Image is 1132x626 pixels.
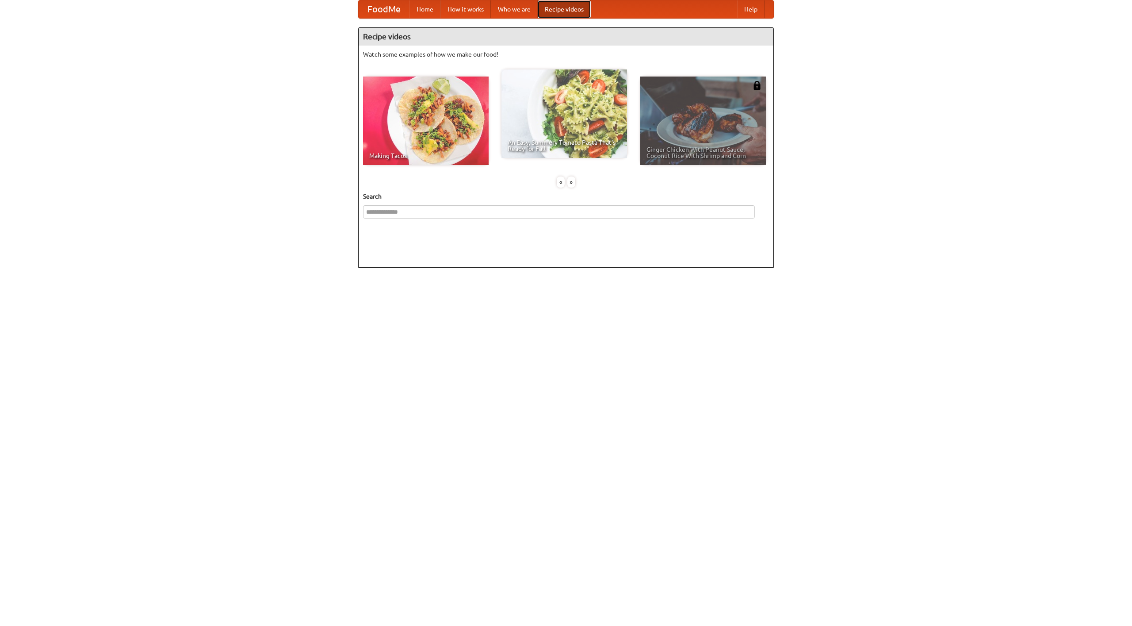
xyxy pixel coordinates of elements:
span: An Easy, Summery Tomato Pasta That's Ready for Fall [508,139,621,152]
a: Help [737,0,765,18]
div: « [557,177,565,188]
p: Watch some examples of how we make our food! [363,50,769,59]
a: How it works [440,0,491,18]
h4: Recipe videos [359,28,773,46]
div: » [567,177,575,188]
a: FoodMe [359,0,409,18]
a: An Easy, Summery Tomato Pasta That's Ready for Fall [501,69,627,158]
a: Home [409,0,440,18]
a: Making Tacos [363,77,489,165]
img: 483408.png [753,81,761,90]
a: Who we are [491,0,538,18]
span: Making Tacos [369,153,482,159]
a: Recipe videos [538,0,591,18]
h5: Search [363,192,769,201]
